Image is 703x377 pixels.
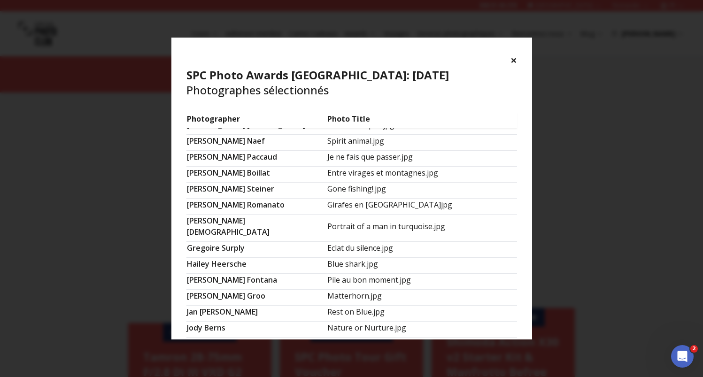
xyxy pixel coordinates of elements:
td: [PERSON_NAME] Groo [186,290,327,306]
td: Eclat du silence.jpg [327,242,517,258]
td: [PERSON_NAME] [PERSON_NAME] [186,338,327,354]
td: Blue shark.jpg [327,258,517,274]
td: Photographer [186,113,327,129]
td: [PERSON_NAME] Steiner [186,183,327,199]
td: Hailey Heersche [186,258,327,274]
td: [PERSON_NAME] [DEMOGRAPHIC_DATA] [186,215,327,242]
td: Nature or Nurture.jpg [327,322,517,338]
td: Jan [PERSON_NAME] [186,306,327,322]
td: Rest on Blue.jpg [327,306,517,322]
td: [PERSON_NAME] Romanato [186,199,327,215]
td: Photo Title [327,113,517,129]
td: [PERSON_NAME] Fontana [186,274,327,290]
td: [PERSON_NAME] Naef [186,135,327,151]
span: 2 [690,345,698,353]
td: Pile au bon moment.jpg [327,274,517,290]
h4: Photographes sélectionnés [186,68,517,98]
button: × [510,53,517,68]
b: SPC Photo Awards [GEOGRAPHIC_DATA]: [DATE] [186,67,449,83]
td: Portrait of a man in turquoise.jpg [327,215,517,242]
td: Girafes en [GEOGRAPHIC_DATA]jpg [327,199,517,215]
td: [PERSON_NAME] Boillat [186,167,327,183]
iframe: Intercom live chat [671,345,694,368]
td: Marseilles.jpg [327,338,517,354]
td: Matterhorn.jpg [327,290,517,306]
td: Spirit animal.jpg [327,135,517,151]
td: Entre virages et montagnes.jpg [327,167,517,183]
td: jody berns [186,322,327,338]
td: Gone fishing!.jpg [327,183,517,199]
td: Je ne fais que passer.jpg [327,151,517,167]
td: [PERSON_NAME] Paccaud [186,151,327,167]
td: Gregoire Surply [186,242,327,258]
